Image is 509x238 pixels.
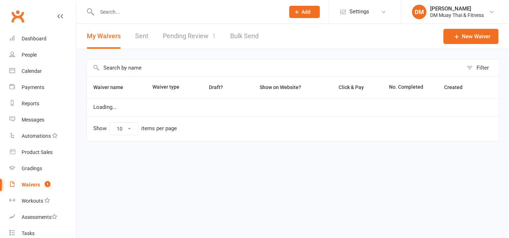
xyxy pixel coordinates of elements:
[412,5,427,19] div: DM
[93,122,177,135] div: Show
[45,181,50,187] span: 1
[9,209,76,225] a: Assessments
[302,9,311,15] span: Add
[202,83,231,92] button: Draft?
[349,4,369,20] span: Settings
[477,63,489,72] div: Filter
[93,83,131,92] button: Waiver name
[9,79,76,96] a: Payments
[87,24,121,49] button: My Waivers
[22,68,42,74] div: Calendar
[444,83,470,92] button: Created
[22,230,35,236] div: Tasks
[93,84,131,90] span: Waiver name
[9,177,76,193] a: Waivers 1
[332,83,372,92] button: Click & Pay
[22,52,37,58] div: People
[463,59,499,76] button: Filter
[9,96,76,112] a: Reports
[135,24,148,49] a: Sent
[141,125,177,132] div: items per page
[260,84,301,90] span: Show on Website?
[22,166,42,171] div: Gradings
[22,117,44,123] div: Messages
[22,182,40,188] div: Waivers
[9,144,76,160] a: Product Sales
[22,84,44,90] div: Payments
[9,63,76,79] a: Calendar
[22,133,51,139] div: Automations
[22,101,39,106] div: Reports
[430,12,484,18] div: DM Muay Thai & Fitness
[444,84,470,90] span: Created
[443,29,499,44] a: New Waiver
[146,76,192,98] th: Waiver type
[9,128,76,144] a: Automations
[289,6,320,18] button: Add
[87,59,463,76] input: Search by name
[253,83,309,92] button: Show on Website?
[339,84,364,90] span: Click & Pay
[22,149,53,155] div: Product Sales
[230,24,259,49] a: Bulk Send
[209,84,223,90] span: Draft?
[22,214,57,220] div: Assessments
[22,198,43,204] div: Workouts
[9,31,76,47] a: Dashboard
[95,7,280,17] input: Search...
[9,112,76,128] a: Messages
[87,98,499,116] td: Loading...
[9,193,76,209] a: Workouts
[430,5,484,12] div: [PERSON_NAME]
[9,160,76,177] a: Gradings
[163,24,216,49] a: Pending Review1
[383,76,438,98] th: No. Completed
[22,36,46,41] div: Dashboard
[9,47,76,63] a: People
[212,32,216,40] span: 1
[9,7,27,25] a: Clubworx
